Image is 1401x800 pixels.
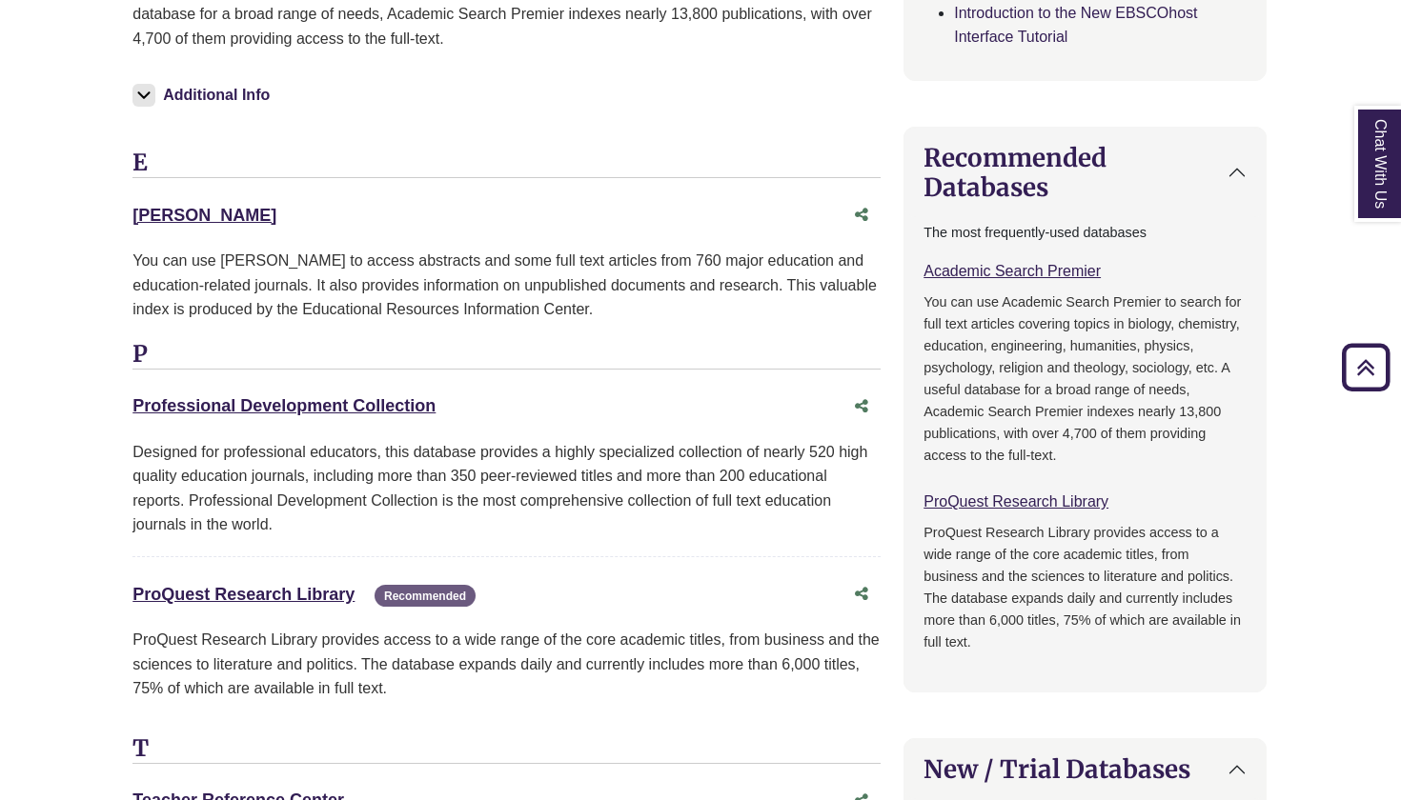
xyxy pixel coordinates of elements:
button: New / Trial Databases [904,739,1266,799]
div: You can use [PERSON_NAME] to access abstracts and some full text articles from 760 major educatio... [132,249,881,322]
a: [PERSON_NAME] [132,206,276,225]
a: Academic Search Premier [924,263,1101,279]
a: Introduction to the New EBSCOhost Interface Tutorial [954,5,1197,46]
h3: T [132,735,881,764]
button: Share this database [843,389,881,425]
div: Designed for professional educators, this database provides a highly specialized collection of ne... [132,440,881,537]
p: ProQuest Research Library provides access to a wide range of the core academic titles, from busin... [924,522,1247,653]
span: Recommended [375,585,476,607]
button: Recommended Databases [904,128,1266,217]
h3: E [132,150,881,178]
a: Professional Development Collection [132,396,436,415]
a: ProQuest Research Library [132,585,355,604]
p: The most frequently-used databases [924,222,1247,244]
h3: P [132,341,881,370]
p: ProQuest Research Library provides access to a wide range of the core academic titles, from busin... [132,628,881,701]
a: ProQuest Research Library [924,493,1108,510]
button: Share this database [843,576,881,612]
a: Back to Top [1335,354,1396,380]
p: You can use Academic Search Premier to search for full text articles covering topics in biology, ... [924,291,1247,467]
button: Additional Info [132,82,275,109]
button: Share this database [843,197,881,233]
